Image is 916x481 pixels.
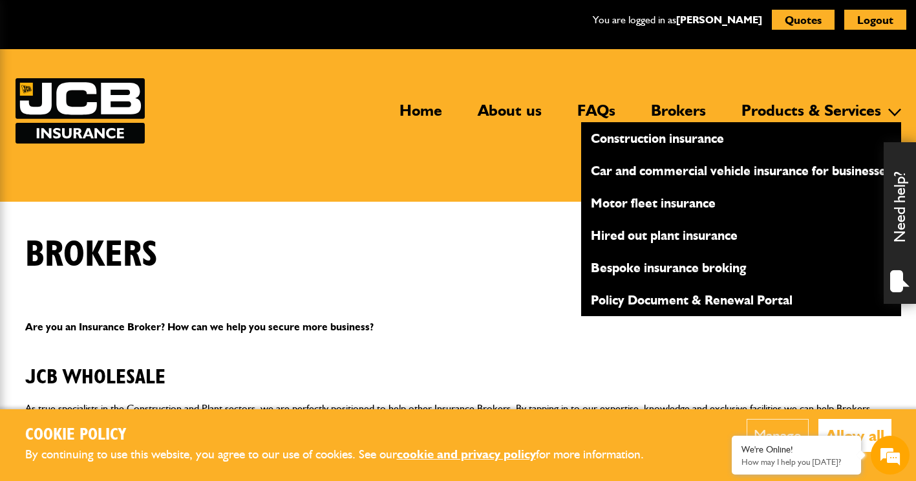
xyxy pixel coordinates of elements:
div: Minimize live chat window [212,6,243,37]
div: Need help? [884,142,916,304]
button: Quotes [772,10,835,30]
p: By continuing to use this website, you agree to our use of cookies. See our for more information. [25,445,665,465]
img: d_20077148190_company_1631870298795_20077148190 [22,72,54,90]
a: [PERSON_NAME] [676,14,762,26]
a: Brokers [641,101,716,131]
em: Start Chat [176,378,235,396]
button: Logout [844,10,906,30]
img: JCB Insurance Services logo [16,78,145,144]
a: JCB Insurance Services [16,78,145,144]
a: Motor fleet insurance [581,192,901,214]
input: Enter your phone number [17,196,236,224]
a: Products & Services [732,101,891,131]
h2: JCB Wholesale [25,345,891,389]
a: Bespoke insurance broking [581,257,901,279]
input: Enter your last name [17,120,236,148]
h1: Brokers [25,233,158,277]
a: FAQs [568,101,625,131]
button: Manage [747,419,809,452]
a: Hired out plant insurance [581,224,901,246]
a: About us [468,101,551,131]
button: Allow all [818,419,891,452]
a: Construction insurance [581,127,901,149]
p: As true specialists in the Construction and Plant sectors, we are perfectly positioned to help ot... [25,400,891,433]
a: cookie and privacy policy [397,447,536,462]
p: How may I help you today? [741,457,851,467]
p: Are you an Insurance Broker? How can we help you secure more business? [25,319,891,336]
textarea: Type your message and hit 'Enter' [17,234,236,367]
p: You are logged in as [593,12,762,28]
div: Chat with us now [67,72,217,89]
div: We're Online! [741,444,851,455]
h2: Cookie Policy [25,425,665,445]
a: Car and commercial vehicle insurance for businesses [581,160,901,182]
input: Enter your email address [17,158,236,186]
a: Home [390,101,452,131]
a: Policy Document & Renewal Portal [581,289,901,311]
